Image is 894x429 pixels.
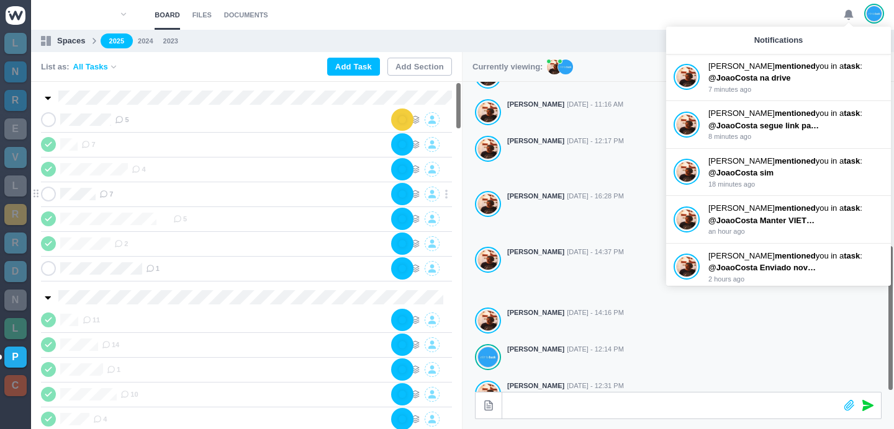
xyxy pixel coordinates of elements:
[867,6,882,22] img: João Tosta
[507,191,564,201] strong: [PERSON_NAME]
[844,156,860,166] strong: task
[4,318,27,339] a: L
[41,36,51,46] img: spaces
[163,36,178,46] a: 2023
[674,60,883,95] a: Antonio Lopes [PERSON_NAME]mentionedyou in atask: @JoaoCosta na drive 7 minutes ago
[674,250,883,285] a: Antonio Lopes [PERSON_NAME]mentionedyou in atask: @JoaoCosta Enviado novo pelo cliente. Vê se est...
[4,33,27,54] a: L
[567,307,624,318] span: [DATE] - 14:16 PM
[708,250,883,262] p: [PERSON_NAME] you in a :
[4,147,27,168] a: V
[4,232,27,254] a: R
[674,155,883,190] a: Antonio Lopes [PERSON_NAME]mentionedyou in atask: @JoaoCosta sim 18 minutes ago
[754,34,803,46] p: Notifications
[138,36,153,46] a: 2024
[708,73,791,82] span: @JoaoCosta na drive
[567,381,624,391] span: [DATE] - 12:31 PM
[4,175,27,197] a: L
[708,168,774,177] span: @JoaoCosta sim
[478,310,498,331] img: Antonio Lopes
[4,375,27,396] a: C
[708,84,883,95] p: 7 minutes ago
[567,344,624,355] span: [DATE] - 12:14 PM
[507,247,564,257] strong: [PERSON_NAME]
[708,179,883,190] p: 18 minutes ago
[708,202,883,214] p: [PERSON_NAME] you in a :
[478,193,498,214] img: Antonio Lopes
[567,191,624,201] span: [DATE] - 16:28 PM
[327,58,380,76] button: Add Task
[4,347,27,368] a: P
[708,60,883,73] p: [PERSON_NAME] you in a :
[101,33,133,49] a: 2025
[73,61,108,73] span: All Tasks
[775,251,816,260] strong: mentioned
[775,156,816,166] strong: mentioned
[844,203,860,213] strong: task
[4,90,27,111] a: R
[4,118,27,139] a: E
[708,107,883,120] p: [PERSON_NAME] you in a :
[4,290,27,311] a: N
[547,60,562,74] img: AL
[507,307,564,318] strong: [PERSON_NAME]
[567,247,624,257] span: [DATE] - 14:37 PM
[387,58,452,76] button: Add Section
[478,347,498,368] img: João Tosta
[472,61,543,73] p: Currently viewing:
[708,155,883,167] p: [PERSON_NAME] you in a :
[567,99,623,110] span: [DATE] - 11:16 AM
[775,61,816,71] strong: mentioned
[674,202,883,237] a: Antonio Lopes [PERSON_NAME]mentionedyou in atask: @JoaoCosta Manter VIETNAM (Dados correctos) - 2...
[57,35,86,47] p: Spaces
[507,381,564,391] strong: [PERSON_NAME]
[677,66,697,87] img: Antonio Lopes
[677,114,697,135] img: Antonio Lopes
[677,256,697,277] img: Antonio Lopes
[558,60,573,74] img: JT
[677,161,697,182] img: Antonio Lopes
[708,131,883,142] p: 8 minutes ago
[4,261,27,282] a: D
[844,61,860,71] strong: task
[507,99,564,110] strong: [PERSON_NAME]
[478,138,498,159] img: Antonio Lopes
[708,274,883,285] p: 2 hours ago
[478,102,498,123] img: Antonio Lopes
[4,61,27,82] a: N
[674,107,883,142] a: Antonio Lopes [PERSON_NAME]mentionedyou in atask: @JoaoCosta segue link para os ficheiros editáve...
[6,6,25,25] img: winio
[4,204,27,225] a: R
[41,61,118,73] div: List as:
[844,108,860,118] strong: task
[677,209,697,230] img: Antonio Lopes
[507,344,564,355] strong: [PERSON_NAME]
[478,249,498,270] img: Antonio Lopes
[775,108,816,118] strong: mentioned
[708,226,883,237] p: an hour ago
[775,203,816,213] strong: mentioned
[507,136,564,146] strong: [PERSON_NAME]
[844,251,860,260] strong: task
[567,136,624,146] span: [DATE] - 12:17 PM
